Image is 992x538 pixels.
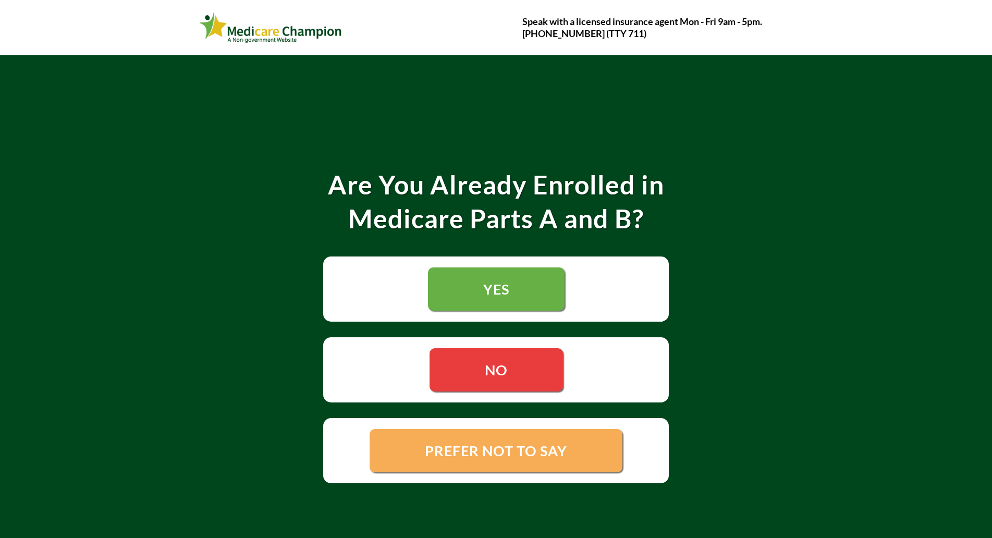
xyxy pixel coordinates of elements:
strong: [PHONE_NUMBER] (TTY 711) [522,28,646,39]
img: Webinar [199,10,342,45]
span: PREFER NOT TO SAY [425,442,567,459]
span: NO [485,361,508,378]
a: PREFER NOT TO SAY [370,429,622,472]
strong: Are You Already Enrolled in [328,169,664,200]
a: YES [428,267,565,311]
a: NO [430,348,563,392]
span: YES [483,280,509,298]
strong: Speak with a licensed insurance agent Mon - Fri 9am - 5pm. [522,16,762,27]
strong: Medicare Parts A and B? [348,203,644,234]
